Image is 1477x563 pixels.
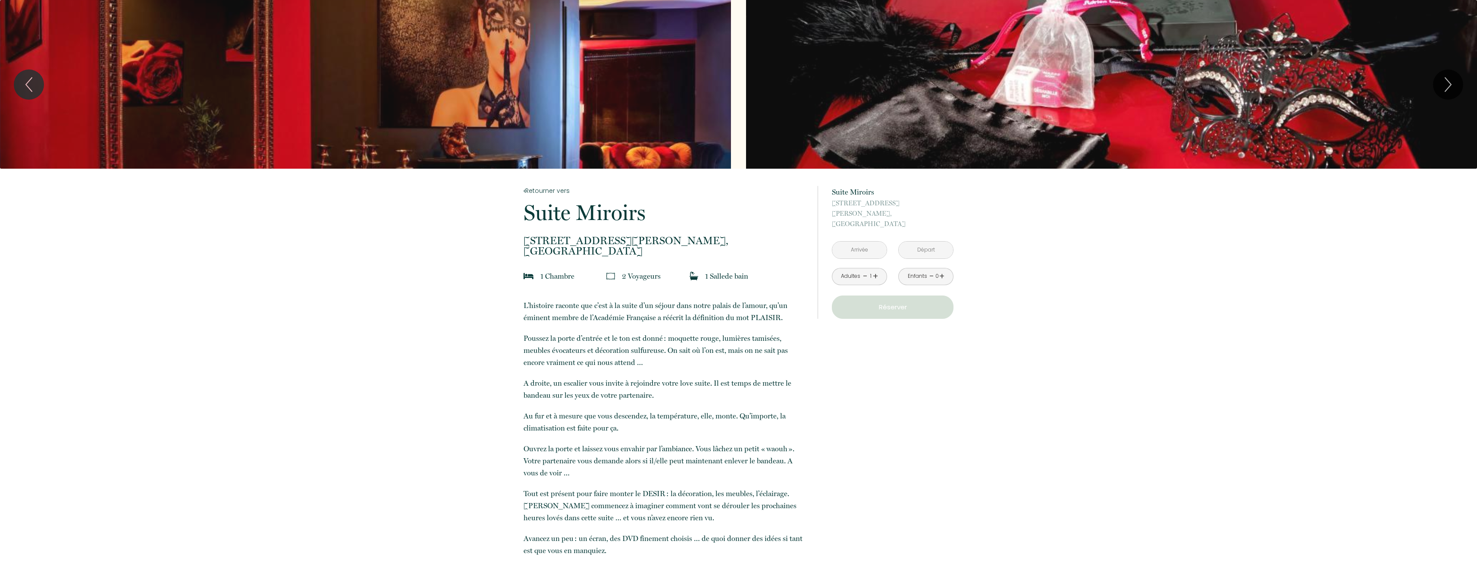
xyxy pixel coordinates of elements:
[524,377,806,401] p: A droite, un escalier vous invite à rejoindre votre love suite. Il est temps de mettre le bandeau...
[935,272,939,280] div: 0
[524,236,806,246] span: [STREET_ADDRESS][PERSON_NAME],
[832,186,953,198] p: Suite Miroirs
[524,299,806,324] p: L’histoire raconte que c’est à la suite d’un séjour dans notre palais de l’amour, qu’un éminent m...
[705,270,748,282] p: 1 Salle de bain
[869,272,873,280] div: 1
[1433,69,1463,100] button: Next
[841,272,860,280] div: Adultes
[939,270,944,283] a: +
[908,272,927,280] div: Enfants
[899,242,953,258] input: Départ
[835,302,950,312] p: Réserver
[524,443,806,479] p: Ouvrez la porte et laissez vous envahir par l’ambiance. Vous lâchez un petit « waouh ». Votre par...
[524,186,806,195] a: Retourner vers
[929,270,934,283] a: -
[524,532,806,557] p: Avancez un peu : un écran, des DVD finement choisis … de quoi donner des idées si tant est que vo...
[863,270,868,283] a: -
[658,272,661,280] span: s
[540,270,574,282] p: 1 Chambre
[524,410,806,434] p: Au fur et à mesure que vous descendez, la température, elle, monte. Qu’importe, la climatisation ...
[832,198,953,229] p: [GEOGRAPHIC_DATA]
[524,332,806,368] p: Poussez la porte d’entrée et le ton est donné : moquette rouge, lumières tamisées, meubles évocat...
[832,242,887,258] input: Arrivée
[14,69,44,100] button: Previous
[524,488,806,524] p: Tout est présent pour faire monter le DESIR : la décoration, les meubles, l’éclairage. [PERSON_NA...
[622,270,661,282] p: 2 Voyageur
[873,270,878,283] a: +
[524,236,806,256] p: [GEOGRAPHIC_DATA]
[524,202,806,223] p: Suite Miroirs
[832,296,953,319] button: Réserver
[606,272,615,280] img: guests
[832,198,953,219] span: [STREET_ADDRESS][PERSON_NAME],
